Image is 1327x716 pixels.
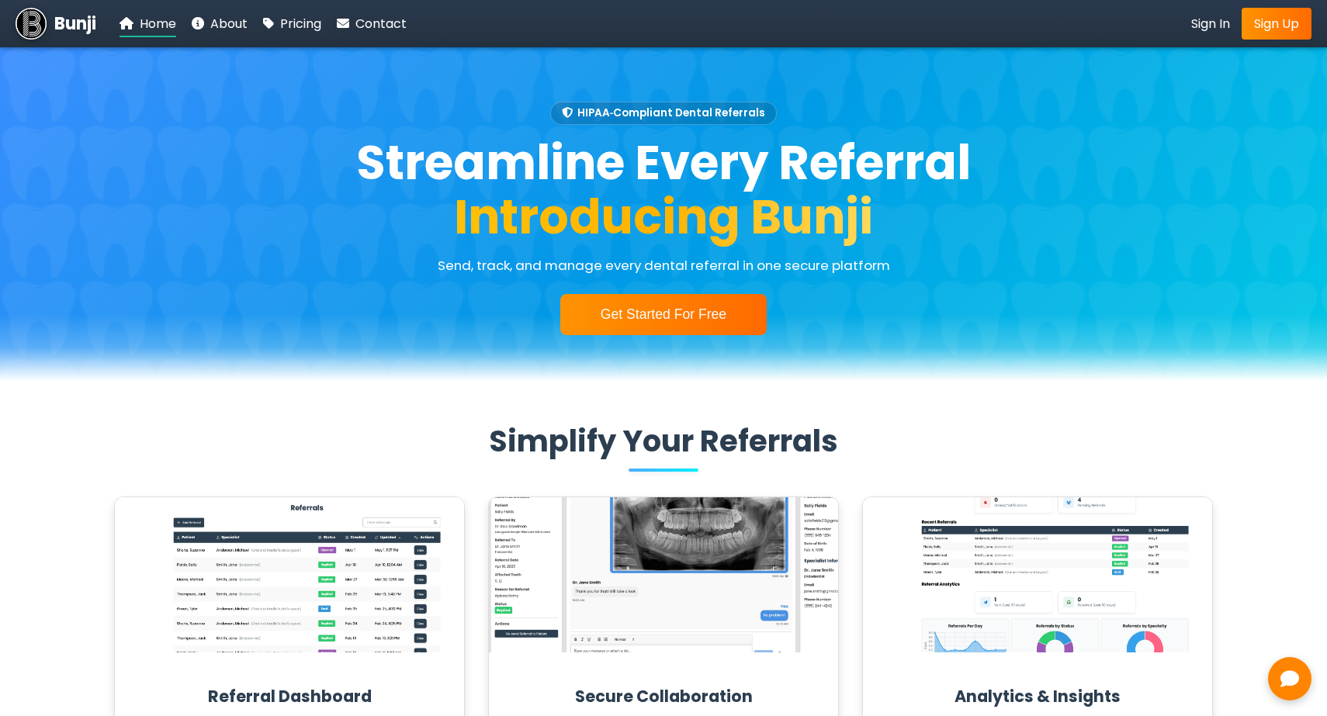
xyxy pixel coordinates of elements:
a: Sign In [1191,14,1230,33]
a: Pricing [263,14,321,33]
p: Send, track, and manage every dental referral in one secure platform [438,255,890,275]
span: HIPAA‑Compliant Dental Referrals [550,102,778,125]
img: Analytics & Insights screenshot [863,497,1247,652]
a: About [192,14,248,33]
button: Get Started For Free [560,294,767,335]
h3: Secure Collaboration [504,684,823,708]
img: Referral Dashboard screenshot [115,497,499,652]
span: Streamline Every Referral [356,130,971,195]
img: Bunji Dental Referral Management [16,8,47,39]
a: Bunji [16,8,96,39]
span: Bunji [54,11,96,36]
h3: Analytics & Insights [878,684,1197,708]
span: Sign In [1191,15,1230,33]
span: Sign Up [1254,15,1299,33]
img: Secure Collaboration screenshot [489,497,873,652]
button: Open chat [1268,657,1311,700]
a: Home [120,14,176,33]
h2: Simplify Your Referrals [145,424,1182,459]
a: Contact [337,14,407,33]
span: Introducing Bunji [454,184,873,250]
span: Home [140,15,176,33]
span: Pricing [280,15,321,33]
span: Contact [355,15,407,33]
a: Sign Up [1242,8,1311,40]
h3: Referral Dashboard [130,684,449,708]
span: About [210,15,248,33]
